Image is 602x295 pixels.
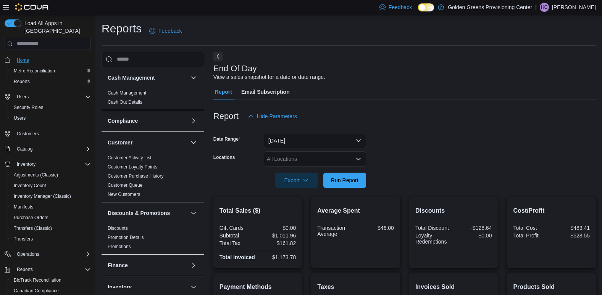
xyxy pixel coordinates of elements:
[8,102,94,113] button: Security Roles
[448,3,532,12] p: Golden Greens Provisioning Center
[108,173,164,179] span: Customer Purchase History
[219,240,256,246] div: Total Tax
[219,282,296,292] h2: Payment Methods
[11,224,55,233] a: Transfers (Classic)
[355,156,362,162] button: Open list of options
[189,208,198,218] button: Discounts & Promotions
[2,128,94,139] button: Customers
[219,206,296,215] h2: Total Sales ($)
[11,192,74,201] a: Inventory Manager (Classic)
[245,109,300,124] button: Hide Parameters
[553,232,590,239] div: $528.55
[108,209,170,217] h3: Discounts & Promotions
[14,144,36,154] button: Catalog
[552,3,596,12] p: [PERSON_NAME]
[189,73,198,82] button: Cash Management
[455,232,492,239] div: $0.00
[280,173,313,188] span: Export
[14,92,91,101] span: Users
[2,264,94,275] button: Reports
[14,265,91,274] span: Reports
[14,236,33,242] span: Transfers
[213,154,235,160] label: Locations
[108,173,164,179] a: Customer Purchase History
[17,94,29,100] span: Users
[2,144,94,154] button: Catalog
[317,282,394,292] h2: Taxes
[17,266,33,273] span: Reports
[513,206,590,215] h2: Cost/Profit
[17,57,29,63] span: Home
[11,234,36,244] a: Transfers
[17,161,36,167] span: Inventory
[108,209,187,217] button: Discounts & Promotions
[219,232,256,239] div: Subtotal
[418,3,434,11] input: Dark Mode
[108,164,157,170] a: Customer Loyalty Points
[14,104,43,111] span: Security Roles
[8,170,94,180] button: Adjustments (Classic)
[11,103,46,112] a: Security Roles
[275,173,318,188] button: Export
[108,183,142,188] a: Customer Queue
[513,232,550,239] div: Total Profit
[102,88,204,110] div: Cash Management
[21,19,91,35] span: Load All Apps in [GEOGRAPHIC_DATA]
[11,181,91,190] span: Inventory Count
[259,232,296,239] div: $1,011.96
[14,79,30,85] span: Reports
[219,225,256,231] div: Gift Cards
[11,213,52,222] a: Purchase Orders
[11,114,91,123] span: Users
[8,113,94,123] button: Users
[2,159,94,170] button: Inventory
[213,136,240,142] label: Date Range
[108,283,187,291] button: Inventory
[535,3,537,12] p: |
[189,116,198,125] button: Compliance
[11,276,65,285] a: BioTrack Reconciliation
[14,160,39,169] button: Inventory
[14,56,32,65] a: Home
[14,183,46,189] span: Inventory Count
[8,234,94,244] button: Transfers
[11,202,36,212] a: Manifests
[415,225,452,231] div: Total Discount
[11,66,91,75] span: Metrc Reconciliation
[17,146,32,152] span: Catalog
[14,225,52,231] span: Transfers (Classic)
[8,202,94,212] button: Manifests
[415,206,492,215] h2: Discounts
[14,129,91,138] span: Customers
[241,84,290,99] span: Email Subscription
[14,277,61,283] span: BioTrack Reconciliation
[14,160,91,169] span: Inventory
[108,117,187,125] button: Compliance
[8,191,94,202] button: Inventory Manager (Classic)
[189,282,198,292] button: Inventory
[11,181,49,190] a: Inventory Count
[257,112,297,120] span: Hide Parameters
[108,234,144,240] span: Promotion Details
[14,250,42,259] button: Operations
[108,283,132,291] h3: Inventory
[317,206,394,215] h2: Average Spent
[11,170,61,180] a: Adjustments (Classic)
[259,254,296,260] div: $1,173.78
[513,225,550,231] div: Total Cost
[14,288,59,294] span: Canadian Compliance
[14,92,32,101] button: Users
[108,74,187,82] button: Cash Management
[513,282,590,292] h2: Products Sold
[357,225,394,231] div: $46.00
[11,224,91,233] span: Transfers (Classic)
[108,74,155,82] h3: Cash Management
[11,234,91,244] span: Transfers
[108,244,131,249] a: Promotions
[8,76,94,87] button: Reports
[108,139,132,146] h3: Customer
[14,215,48,221] span: Purchase Orders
